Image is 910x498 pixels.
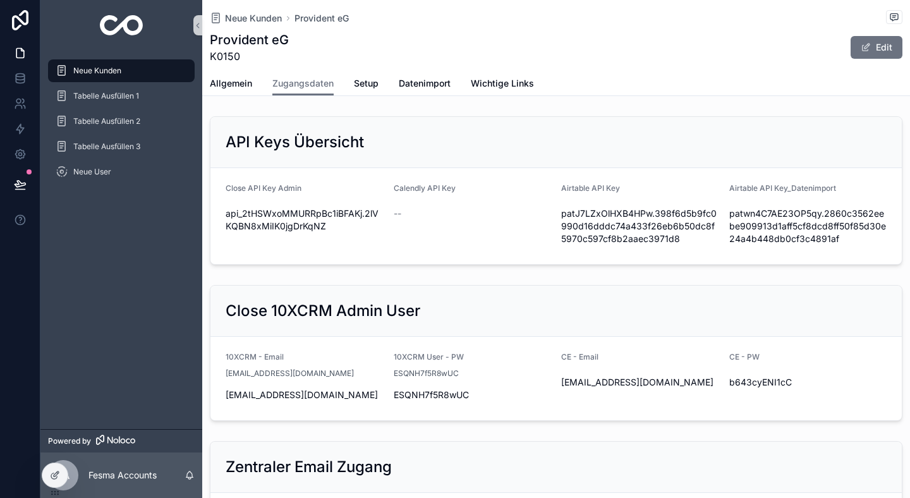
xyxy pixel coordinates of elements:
a: Setup [354,72,379,97]
button: Edit [851,36,902,59]
a: Provident eG [294,12,349,25]
a: Neue Kunden [210,12,282,25]
span: Powered by [48,436,91,446]
span: patJ7LZxOlHXB4HPw.398f6d5b9fc0990d16dddc74a433f26eb6b50dc8f5970c597cf8b2aaec3971d8 [561,207,719,245]
span: 10XCRM User - PW [394,352,464,361]
p: Fesma Accounts [88,469,157,482]
h2: Close 10XCRM Admin User [226,301,420,321]
img: App logo [100,15,143,35]
span: ESQNH7f5R8wUC [394,389,552,401]
span: [EMAIL_ADDRESS][DOMAIN_NAME] [226,368,354,379]
a: Zugangsdaten [272,72,334,96]
span: -- [394,207,401,220]
a: Neue Kunden [48,59,195,82]
span: Zugangsdaten [272,77,334,90]
span: Calendly API Key [394,183,456,193]
h2: API Keys Übersicht [226,132,364,152]
span: Airtable API Key [561,183,620,193]
span: Datenimport [399,77,451,90]
a: Tabelle Ausfüllen 2 [48,110,195,133]
span: Setup [354,77,379,90]
a: Allgemein [210,72,252,97]
div: scrollable content [40,51,202,200]
span: ESQNH7f5R8wUC [394,368,459,379]
a: Neue User [48,161,195,183]
a: Wichtige Links [471,72,534,97]
a: Powered by [40,429,202,452]
span: [EMAIL_ADDRESS][DOMAIN_NAME] [561,376,719,389]
h1: Provident eG [210,31,289,49]
span: b643cyENI1cC [729,376,887,389]
a: Datenimport [399,72,451,97]
span: api_2tHSWxoMMURRpBc1iBFAKj.2lVKQBN8xMiIK0jgDrKqNZ [226,207,384,233]
span: CE - PW [729,352,760,361]
a: Tabelle Ausfüllen 1 [48,85,195,107]
span: Tabelle Ausfüllen 3 [73,142,140,152]
span: K0150 [210,49,289,64]
span: Close API Key Admin [226,183,301,193]
span: Wichtige Links [471,77,534,90]
span: Neue User [73,167,111,177]
span: Allgemein [210,77,252,90]
span: CE - Email [561,352,598,361]
span: 10XCRM - Email [226,352,284,361]
span: Airtable API Key_Datenimport [729,183,836,193]
span: [EMAIL_ADDRESS][DOMAIN_NAME] [226,389,384,401]
span: Tabelle Ausfüllen 1 [73,91,139,101]
h2: Zentraler Email Zugang [226,457,392,477]
span: Neue Kunden [73,66,121,76]
span: Tabelle Ausfüllen 2 [73,116,140,126]
span: Neue Kunden [225,12,282,25]
a: Tabelle Ausfüllen 3 [48,135,195,158]
span: patwn4C7AE23OP5qy.2860c3562eebe909913d1aff5cf8dcd8ff50f85d30e24a4b448db0cf3c4891af [729,207,887,245]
